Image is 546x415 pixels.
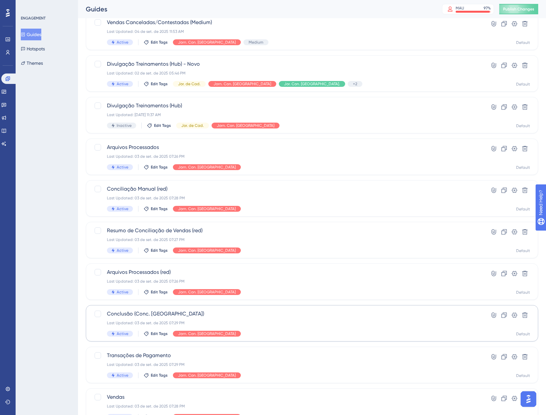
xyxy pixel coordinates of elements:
button: Edit Tags [144,40,168,45]
span: Conclusão (Conc. [GEOGRAPHIC_DATA]) [107,310,465,318]
span: Inactive [117,123,132,128]
span: Active [117,331,128,336]
div: Last Updated: 03 de set. de 2025 07:28 PM [107,404,465,409]
span: Need Help? [15,2,41,9]
button: Edit Tags [144,81,168,87]
div: ENGAGEMENT [21,16,45,21]
div: Default [516,331,530,337]
button: Edit Tags [144,373,168,378]
span: Jorn. Con. [GEOGRAPHIC_DATA] [178,206,236,211]
span: Active [117,165,128,170]
div: Last Updated: 03 de set. de 2025 07:28 PM [107,195,465,201]
span: Jorn. Con. [GEOGRAPHIC_DATA] [178,331,236,336]
span: Divulgação Treinamentos (Hub) [107,102,465,110]
div: Last Updated: 04 de set. de 2025 11:53 AM [107,29,465,34]
span: Edit Tags [151,331,168,336]
span: Arquivos Processados [107,143,465,151]
div: Default [516,82,530,87]
button: Edit Tags [144,331,168,336]
div: MAU [456,6,464,11]
button: Edit Tags [144,206,168,211]
span: Edit Tags [151,289,168,295]
div: Default [516,290,530,295]
span: Edit Tags [151,81,168,87]
button: Edit Tags [144,289,168,295]
span: Medium [249,40,263,45]
iframe: UserGuiding AI Assistant Launcher [519,389,538,409]
div: Last Updated: 03 de set. de 2025 07:27 PM [107,237,465,242]
span: Jorn. Con. [GEOGRAPHIC_DATA] [214,81,271,87]
span: Vendas [107,393,465,401]
button: Publish Changes [499,4,538,14]
span: Jorn. Con. [GEOGRAPHIC_DATA] [178,248,236,253]
span: Jorn. Con. [GEOGRAPHIC_DATA] [178,165,236,170]
span: Edit Tags [151,40,168,45]
div: 97 % [484,6,491,11]
span: Jor. de Cad. [178,81,201,87]
div: Default [516,165,530,170]
span: Active [117,248,128,253]
span: Active [117,206,128,211]
span: Jorn. Con. [GEOGRAPHIC_DATA] [178,40,236,45]
span: Jorn. Con. [GEOGRAPHIC_DATA] [178,289,236,295]
div: Default [516,207,530,212]
span: Divulgação Treinamentos (Hub) - Novo [107,60,465,68]
span: Jor. de Cad. [181,123,204,128]
div: Default [516,248,530,253]
button: Edit Tags [144,248,168,253]
span: Active [117,289,128,295]
span: Resumo de Conciliação de Vendas (red) [107,227,465,234]
span: Active [117,40,128,45]
div: Last Updated: 03 de set. de 2025 07:26 PM [107,279,465,284]
div: Last Updated: 03 de set. de 2025 07:29 PM [107,320,465,326]
div: Default [516,40,530,45]
span: Transações de Pagamento [107,352,465,359]
div: Guides [86,5,426,14]
span: Edit Tags [151,248,168,253]
div: Last Updated: [DATE] 11:37 AM [107,112,465,117]
button: Hotspots [21,43,45,55]
div: Last Updated: 03 de set. de 2025 07:29 PM [107,362,465,367]
span: Publish Changes [503,7,534,12]
span: +2 [353,81,357,87]
span: Edit Tags [151,206,168,211]
span: Vendas Canceladas/Contestadas (Medium) [107,19,465,26]
span: Edit Tags [151,165,168,170]
button: Themes [21,57,43,69]
span: Jor. Con. [GEOGRAPHIC_DATA]. [284,81,340,87]
span: Conciliação Manual (red) [107,185,465,193]
span: Jorn. Con. [GEOGRAPHIC_DATA] [217,123,274,128]
div: Default [516,373,530,378]
div: Default [516,123,530,128]
button: Edit Tags [147,123,171,128]
button: Edit Tags [144,165,168,170]
span: Active [117,81,128,87]
span: Arquivos Processados (red) [107,268,465,276]
span: Active [117,373,128,378]
span: Jorn. Con. [GEOGRAPHIC_DATA] [178,373,236,378]
span: Edit Tags [154,123,171,128]
div: Last Updated: 02 de set. de 2025 05:46 PM [107,71,465,76]
div: Last Updated: 03 de set. de 2025 07:26 PM [107,154,465,159]
span: Edit Tags [151,373,168,378]
button: Guides [21,29,41,40]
